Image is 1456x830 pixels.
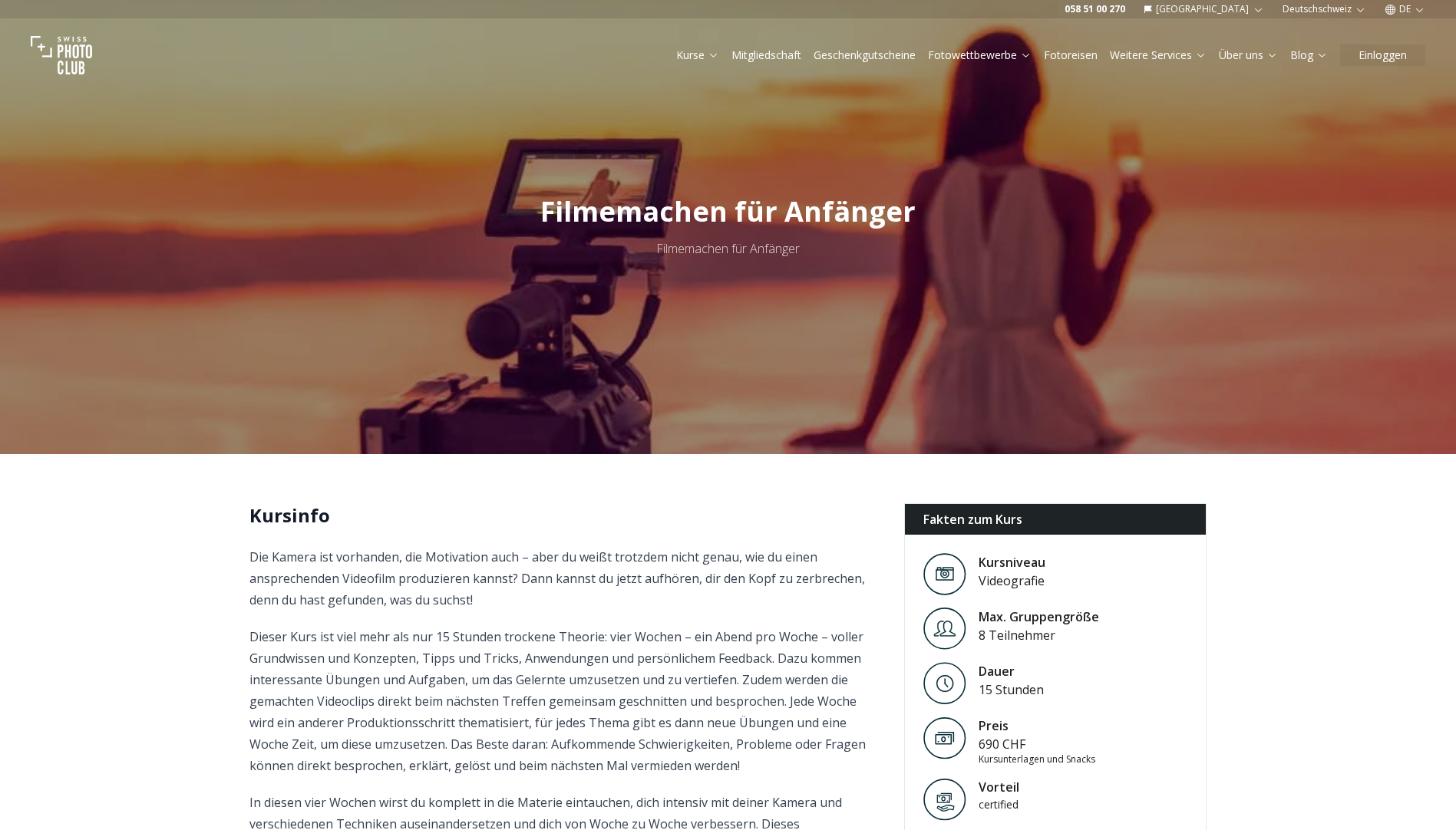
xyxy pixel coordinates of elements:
[540,193,916,230] span: Filmemachen für Anfänger
[923,608,966,650] img: Level
[923,662,966,704] img: Level
[1290,48,1328,63] a: Blog
[928,48,1032,63] a: Fotowettbewerbe
[676,48,719,63] a: Kurse
[979,778,1109,796] div: Vorteil
[1340,44,1425,66] button: Einloggen
[249,546,880,611] p: Die Kamera ist vorhanden, die Motivation auch – aber du weißt trotzdem nicht genau, wie du einen ...
[731,48,801,63] a: Mitgliedschaft
[979,680,1044,699] div: 15 Stunden
[979,735,1095,753] div: 690 CHF
[670,44,725,66] button: Kurse
[1044,48,1098,63] a: Fotoreisen
[31,25,92,86] img: Swiss photo club
[249,503,880,528] h2: Kursinfo
[656,240,800,257] span: Filmemachen für Anfänger
[1213,44,1284,66] button: Über uns
[923,778,966,821] img: Vorteil
[979,796,1109,812] div: certified
[1065,3,1125,15] a: 058 51 00 270
[1219,48,1278,63] a: Über uns
[979,716,1095,735] div: Preis
[979,571,1045,590] div: Videografie
[1284,44,1334,66] button: Blog
[923,716,966,759] img: Preis
[979,626,1099,644] div: 8 Teilnehmer
[923,553,966,595] img: Level
[1038,44,1104,66] button: Fotoreisen
[979,608,1099,626] div: Max. Gruppengröße
[807,44,922,66] button: Geschenkgutscheine
[979,553,1045,571] div: Kursniveau
[249,626,880,776] p: Dieser Kurs ist viel mehr als nur 15 Stunden trockene Theorie: vier Wochen – ein Abend pro Woche ...
[979,753,1095,766] div: Kursunterlagen und Snacks
[814,48,916,63] a: Geschenkgutscheine
[979,662,1044,680] div: Dauer
[725,44,807,66] button: Mitgliedschaft
[1104,44,1213,66] button: Weitere Services
[905,504,1207,535] div: Fakten zum Kurs
[922,44,1038,66] button: Fotowettbewerbe
[1110,48,1207,63] a: Weitere Services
